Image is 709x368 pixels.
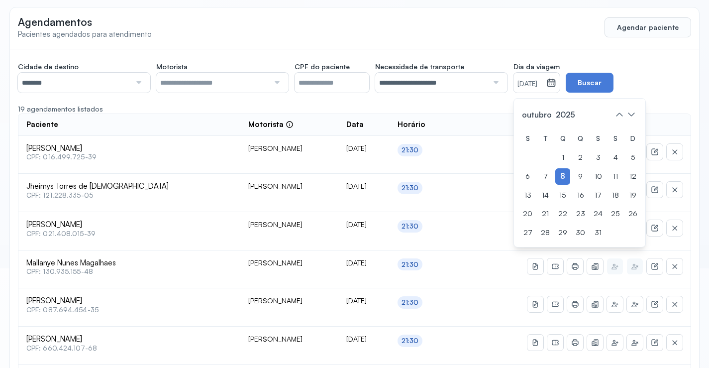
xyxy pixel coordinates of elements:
div: 24 [591,206,606,222]
div: 27 [520,225,535,241]
span: Motorista [156,62,188,71]
div: [DATE] [346,296,381,305]
span: Jheimys Torres de [DEMOGRAPHIC_DATA] [26,182,232,191]
div: 26 [625,206,640,222]
div: 11 [608,168,623,185]
div: 23 [573,206,588,222]
span: Necessidade de transporte [375,62,464,71]
span: [PERSON_NAME] [26,220,232,230]
div: 9 [573,168,588,185]
div: 22 [555,206,570,222]
span: Cidade de destino [18,62,79,71]
div: 21:30 [402,298,419,307]
div: 12 [625,168,640,185]
span: CPF do paciente [295,62,350,71]
div: 8 [555,168,570,185]
div: 19 agendamentos listados [18,105,691,114]
span: Data [346,120,364,129]
div: Motorista [248,120,294,129]
button: Buscar [566,73,613,93]
div: S [608,130,623,147]
div: 7 [538,168,553,185]
div: 19 [625,187,640,204]
span: [PERSON_NAME] [26,144,232,153]
span: CPF: 016.499.725-39 [26,153,232,161]
div: 20 [520,206,535,222]
div: 29 [555,225,570,241]
div: 25 [608,206,623,222]
button: Agendar paciente [605,17,691,37]
span: outubro [520,108,554,122]
span: Horário [398,120,425,129]
div: 13 [520,187,535,204]
div: [PERSON_NAME] [248,335,331,344]
div: 21:30 [402,184,419,192]
span: [PERSON_NAME] [26,296,232,306]
div: 21:30 [402,146,419,154]
span: Agendamentos [18,15,92,28]
div: 30 [573,225,588,241]
span: Mallanye Nunes Magalhaes [26,258,232,268]
div: 2 [573,149,588,166]
div: 21:30 [402,260,419,269]
div: [DATE] [346,258,381,267]
div: 18 [608,187,623,204]
div: 3 [591,149,606,166]
div: 21:30 [402,337,419,345]
div: 28 [538,225,553,241]
span: [PERSON_NAME] [26,335,232,344]
div: Q [573,130,588,147]
div: 17 [591,187,606,204]
span: 2025 [554,108,577,122]
div: 21 [538,206,553,222]
div: D [625,130,640,147]
span: CPF: 121.228.335-05 [26,191,232,200]
div: S [520,130,535,147]
div: T [538,130,553,147]
div: 6 [520,168,535,185]
div: 16 [573,187,588,204]
span: CPF: 021.408.015-39 [26,230,232,238]
div: 1 [555,149,570,166]
div: 10 [591,168,606,185]
div: 5 [625,149,640,166]
span: Dia da viagem [513,62,560,71]
div: [PERSON_NAME] [248,144,331,153]
div: 21:30 [402,222,419,231]
div: [DATE] [346,182,381,191]
span: CPF: 660.424.107-68 [26,344,232,353]
div: [DATE] [346,144,381,153]
div: S [591,130,606,147]
span: Pacientes agendados para atendimento [18,29,152,39]
div: [PERSON_NAME] [248,296,331,305]
small: [DATE] [517,79,542,89]
div: 15 [555,187,570,204]
div: [PERSON_NAME] [248,182,331,191]
span: CPF: 087.694.454-35 [26,306,232,314]
span: Paciente [26,120,58,129]
div: 14 [538,187,553,204]
div: Q [555,130,570,147]
div: 4 [608,149,623,166]
span: CPF: 130.935.155-48 [26,267,232,276]
div: [PERSON_NAME] [248,258,331,267]
div: [DATE] [346,220,381,229]
div: [DATE] [346,335,381,344]
div: 31 [591,225,606,241]
div: [PERSON_NAME] [248,220,331,229]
